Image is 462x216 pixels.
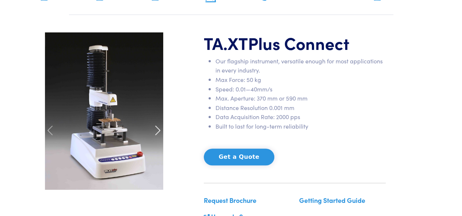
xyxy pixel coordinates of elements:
[204,32,386,54] h1: TA.XT
[299,196,365,205] a: Getting Started Guide
[45,32,163,190] img: carousel-ta-xt-plus-cracker.jpg
[215,75,386,85] li: Max Force: 50 kg
[204,149,274,165] button: Get a Quote
[215,94,386,103] li: Max. Aperture: 370 mm or 590 mm
[215,122,386,131] li: Built to last for long-term reliability
[204,196,256,205] a: Request Brochure
[215,112,386,122] li: Data Acquisition Rate: 2000 pps
[215,103,386,113] li: Distance Resolution 0.001 mm
[248,31,350,54] span: Plus Connect
[215,85,386,94] li: Speed: 0.01—40mm/s
[215,56,386,75] li: Our flagship instrument, versatile enough for most applications in every industry.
